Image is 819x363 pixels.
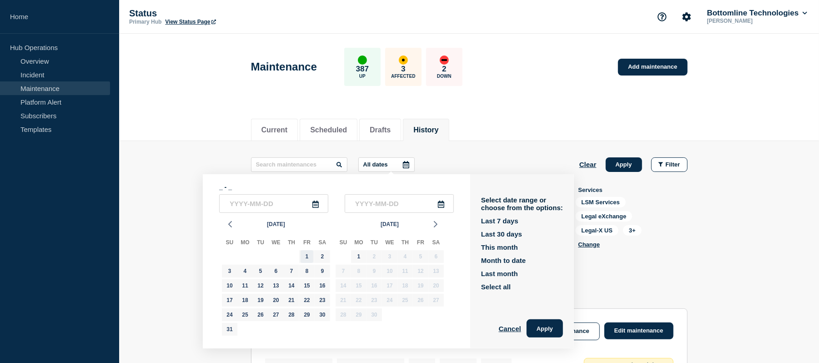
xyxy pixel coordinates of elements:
[239,279,251,292] div: Monday, Aug 11, 2025
[677,7,696,26] button: Account settings
[254,265,267,277] div: Tuesday, Aug 5, 2025
[370,126,391,134] button: Drafts
[606,157,642,172] button: Apply
[368,265,381,277] div: Tuesday, Sep 9, 2025
[653,7,672,26] button: Support
[337,308,350,321] div: Sunday, Sep 28, 2025
[414,265,427,277] div: Friday, Sep 12, 2025
[270,308,282,321] div: Wednesday, Aug 27, 2025
[285,308,298,321] div: Thursday, Aug 28, 2025
[165,19,216,25] a: View Status Page
[301,294,313,307] div: Friday, Aug 22, 2025
[430,265,442,277] div: Saturday, Sep 13, 2025
[381,217,399,231] span: [DATE]
[239,265,251,277] div: Monday, Aug 4, 2025
[618,59,687,76] a: Add maintenance
[359,74,366,79] p: Up
[270,294,282,307] div: Wednesday, Aug 20, 2025
[399,250,412,263] div: Thursday, Sep 4, 2025
[284,237,299,249] div: Th
[399,279,412,292] div: Thursday, Sep 18, 2025
[358,157,415,172] button: All dates
[440,55,449,65] div: down
[367,237,382,249] div: Tu
[337,265,350,277] div: Sunday, Sep 7, 2025
[352,294,365,307] div: Monday, Sep 22, 2025
[413,237,428,249] div: Fr
[263,217,289,231] button: [DATE]
[129,8,311,19] p: Status
[363,161,388,168] p: All dates
[261,126,288,134] button: Current
[316,279,329,292] div: Saturday, Aug 16, 2025
[270,265,282,277] div: Wednesday, Aug 6, 2025
[219,183,454,191] p: _ - _
[251,60,317,73] h1: Maintenance
[223,279,236,292] div: Sunday, Aug 10, 2025
[223,294,236,307] div: Sunday, Aug 17, 2025
[222,237,237,249] div: Su
[253,237,268,249] div: Tu
[397,237,413,249] div: Th
[270,279,282,292] div: Wednesday, Aug 13, 2025
[481,270,518,277] button: Last month
[301,265,313,277] div: Friday, Aug 8, 2025
[414,294,427,307] div: Friday, Sep 26, 2025
[383,279,396,292] div: Wednesday, Sep 17, 2025
[399,294,412,307] div: Thursday, Sep 25, 2025
[442,65,446,74] p: 2
[430,250,442,263] div: Saturday, Sep 6, 2025
[401,65,405,74] p: 3
[352,308,365,321] div: Monday, Sep 29, 2025
[251,157,347,172] input: Search maintenances
[576,197,626,207] span: LSM Services
[219,194,328,213] input: YYYY-MM-DD
[414,250,427,263] div: Friday, Sep 5, 2025
[430,279,442,292] div: Saturday, Sep 20, 2025
[383,250,396,263] div: Wednesday, Sep 3, 2025
[604,323,673,339] a: Edit maintenance
[576,211,633,222] span: Legal eXchange
[301,279,313,292] div: Friday, Aug 15, 2025
[481,196,563,212] p: Select date range or choose from the options:
[368,308,381,321] div: Tuesday, Sep 30, 2025
[310,126,347,134] button: Scheduled
[301,250,313,263] div: Friday, Aug 1, 2025
[345,194,454,213] input: YYYY-MM-DD
[223,265,236,277] div: Sunday, Aug 3, 2025
[437,74,452,79] p: Down
[239,308,251,321] div: Monday, Aug 25, 2025
[239,294,251,307] div: Monday, Aug 18, 2025
[316,265,329,277] div: Saturday, Aug 9, 2025
[428,237,444,249] div: Sa
[527,319,563,338] button: Apply
[223,323,236,336] div: Sunday, Aug 31, 2025
[351,237,367,249] div: Mo
[299,237,315,249] div: Fr
[358,55,367,65] div: up
[368,250,381,263] div: Tuesday, Sep 2, 2025
[301,308,313,321] div: Friday, Aug 29, 2025
[337,294,350,307] div: Sunday, Sep 21, 2025
[576,225,619,236] span: Legal-X US
[285,294,298,307] div: Thursday, Aug 21, 2025
[413,126,438,134] button: History
[705,18,800,24] p: [PERSON_NAME]
[399,55,408,65] div: affected
[223,308,236,321] div: Sunday, Aug 24, 2025
[499,319,521,338] button: Cancel
[316,308,329,321] div: Saturday, Aug 30, 2025
[383,294,396,307] div: Wednesday, Sep 24, 2025
[481,230,522,238] button: Last 30 days
[352,250,365,263] div: Monday, Sep 1, 2025
[481,243,518,251] button: This month
[414,279,427,292] div: Friday, Sep 19, 2025
[267,217,285,231] span: [DATE]
[352,279,365,292] div: Monday, Sep 15, 2025
[481,283,511,291] button: Select all
[705,9,809,18] button: Bottomline Technologies
[578,241,600,248] button: Change
[268,237,284,249] div: We
[430,294,442,307] div: Saturday, Sep 27, 2025
[237,237,253,249] div: Mo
